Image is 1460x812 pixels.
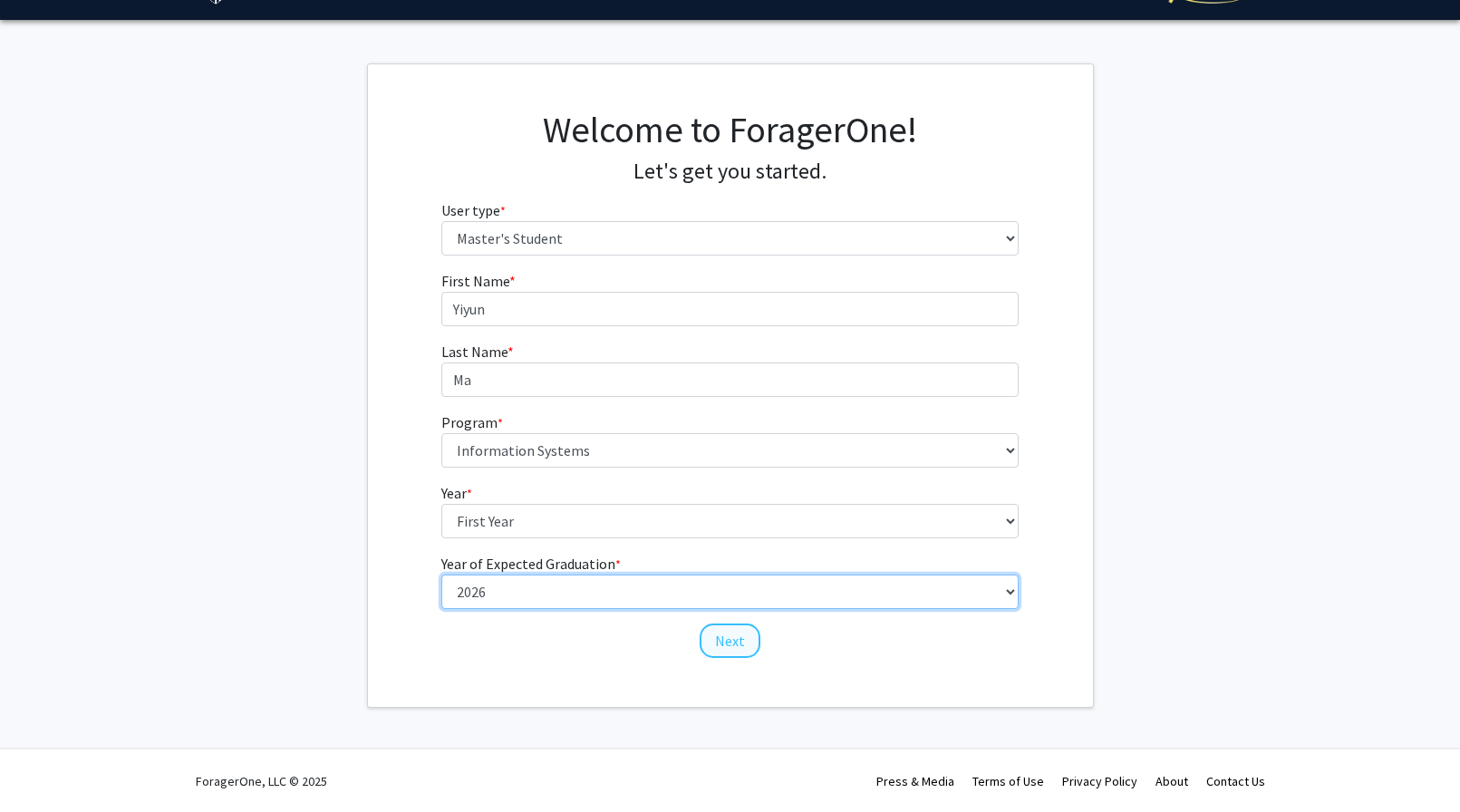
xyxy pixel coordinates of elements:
[441,272,509,290] span: First Name
[441,482,472,504] label: Year
[441,159,1019,185] h4: Let's get you started.
[441,553,621,575] label: Year of Expected Graduation
[1206,773,1265,789] a: Contact Us
[441,199,506,221] label: User type
[14,730,77,798] iframe: Chat
[1155,773,1188,789] a: About
[441,108,1019,151] h1: Welcome to ForagerOne!
[972,773,1044,789] a: Terms of Use
[876,773,954,789] a: Press & Media
[441,411,503,433] label: Program
[700,623,760,658] button: Next
[1062,773,1137,789] a: Privacy Policy
[441,343,508,361] span: Last Name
